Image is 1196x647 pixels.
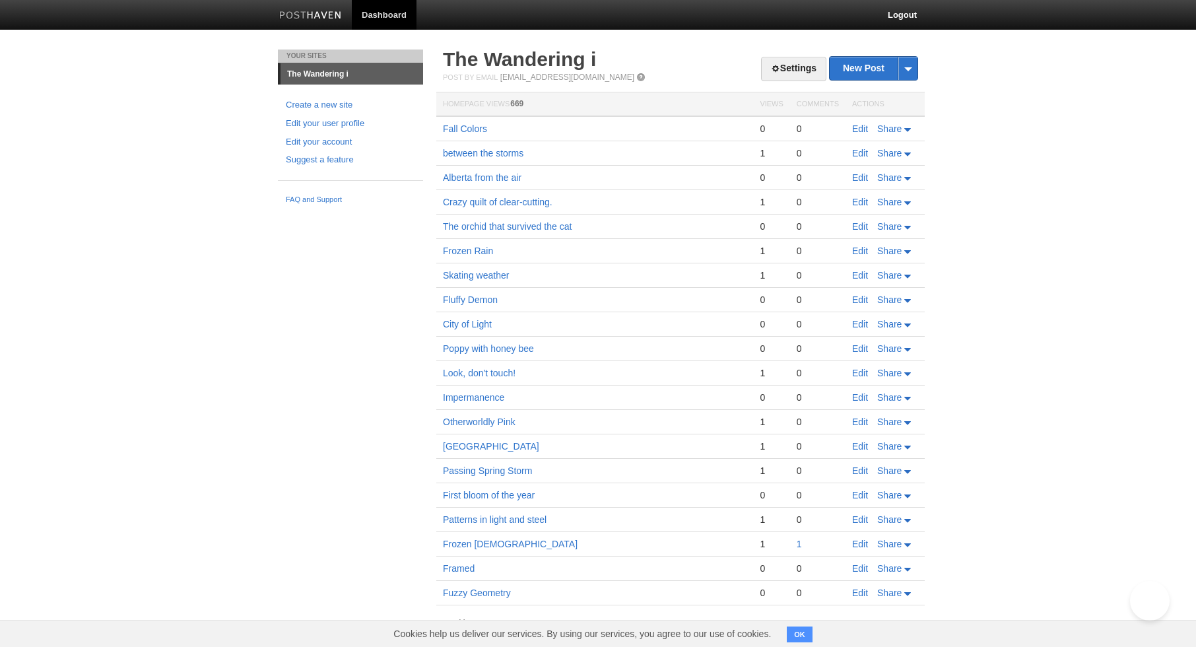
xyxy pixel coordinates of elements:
[877,539,902,549] span: Share
[797,221,839,232] div: 0
[286,117,415,131] a: Edit your user profile
[760,587,783,599] div: 0
[877,563,902,574] span: Share
[443,539,578,549] a: Frozen [DEMOGRAPHIC_DATA]
[852,417,868,427] a: Edit
[760,245,783,257] div: 1
[790,92,846,117] th: Comments
[797,172,839,184] div: 0
[797,440,839,452] div: 0
[443,368,515,378] a: Look, don't touch!
[877,172,902,183] span: Share
[797,562,839,574] div: 0
[852,319,868,329] a: Edit
[286,135,415,149] a: Edit your account
[797,416,839,428] div: 0
[852,246,868,256] a: Edit
[797,539,802,549] a: 1
[760,489,783,501] div: 0
[797,367,839,379] div: 0
[852,490,868,500] a: Edit
[760,562,783,574] div: 0
[852,539,868,549] a: Edit
[877,368,902,378] span: Share
[443,172,521,183] a: Alberta from the air
[797,343,839,355] div: 0
[797,269,839,281] div: 0
[760,123,783,135] div: 0
[443,343,534,354] a: Poppy with honey bee
[760,196,783,208] div: 1
[877,123,902,134] span: Share
[446,618,477,627] a: More
[760,172,783,184] div: 0
[760,392,783,403] div: 0
[877,343,902,354] span: Share
[443,73,498,81] span: Post by Email
[760,416,783,428] div: 1
[436,92,753,117] th: Homepage Views
[877,294,902,305] span: Share
[443,221,572,232] a: The orchid that survived the cat
[877,514,902,525] span: Share
[279,11,342,21] img: Posthaven-bar
[443,270,509,281] a: Skating weather
[443,441,539,452] a: [GEOGRAPHIC_DATA]
[761,57,826,81] a: Settings
[500,73,634,82] a: [EMAIL_ADDRESS][DOMAIN_NAME]
[797,514,839,526] div: 0
[443,319,492,329] a: City of Light
[787,627,813,642] button: OK
[797,196,839,208] div: 0
[830,57,917,80] a: New Post
[877,417,902,427] span: Share
[852,563,868,574] a: Edit
[877,319,902,329] span: Share
[760,343,783,355] div: 0
[760,465,783,477] div: 1
[852,514,868,525] a: Edit
[760,147,783,159] div: 1
[443,294,498,305] a: Fluffy Demon
[443,48,596,70] a: The Wandering i
[760,221,783,232] div: 0
[877,588,902,598] span: Share
[760,318,783,330] div: 0
[443,563,475,574] a: Framed
[797,465,839,477] div: 0
[877,441,902,452] span: Share
[443,148,523,158] a: between the storms
[852,465,868,476] a: Edit
[852,441,868,452] a: Edit
[443,514,547,525] a: Patterns in light and steel
[797,489,839,501] div: 0
[877,270,902,281] span: Share
[278,50,423,63] li: Your Sites
[852,588,868,598] a: Edit
[877,392,902,403] span: Share
[286,153,415,167] a: Suggest a feature
[877,221,902,232] span: Share
[286,194,415,206] a: FAQ and Support
[443,465,532,476] a: Passing Spring Storm
[852,172,868,183] a: Edit
[760,538,783,550] div: 1
[443,490,535,500] a: First bloom of the year
[510,99,523,108] span: 669
[760,367,783,379] div: 1
[797,294,839,306] div: 0
[852,221,868,232] a: Edit
[443,246,493,256] a: Frozen Rain
[760,294,783,306] div: 0
[797,587,839,599] div: 0
[380,621,784,647] span: Cookies help us deliver our services. By using our services, you agree to our use of cookies.
[443,197,552,207] a: Crazy quilt of clear-cutting.
[797,123,839,135] div: 0
[443,588,511,598] a: Fuzzy Geometry
[760,440,783,452] div: 1
[852,197,868,207] a: Edit
[1130,581,1170,621] iframe: Help Scout Beacon - Open
[281,63,423,85] a: The Wandering i
[852,294,868,305] a: Edit
[797,318,839,330] div: 0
